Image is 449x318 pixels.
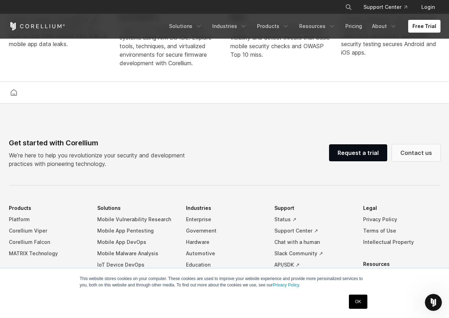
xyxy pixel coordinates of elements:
a: Corellium Falcon [9,236,86,248]
a: Mobile App Pentesting [97,225,175,236]
a: Free Trial [408,20,440,33]
a: Corellium Viper [9,225,86,236]
p: We’re here to help you revolutionize your security and development practices with pioneering tech... [9,151,191,168]
a: IoT Device DevOps [97,259,175,270]
button: Search [342,1,355,13]
a: Enterprise [186,214,263,225]
a: Products [253,20,294,33]
a: Privacy Policy [363,214,440,225]
a: Privacy Policy. [273,283,300,288]
a: Hardware [186,236,263,248]
a: Corellium Home [9,22,65,30]
a: Request a trial [329,144,387,161]
iframe: Intercom live chat [425,294,442,311]
a: OK [349,295,367,309]
a: Chat with a human [274,236,352,248]
a: Automotive [186,248,263,259]
a: Mobile Malware Analysis [97,248,175,259]
a: Corellium home [7,88,20,97]
a: Support Center ↗ [274,225,352,236]
a: Government [186,225,263,236]
a: Mobile App DevOps [97,236,175,248]
a: Resources [295,20,340,33]
a: Industries [208,20,251,33]
a: Support Center [358,1,413,13]
a: Contact us [392,144,440,161]
a: Terms of Use [363,225,440,236]
div: Navigation Menu [336,1,440,13]
a: About [368,20,401,33]
div: Get started with Corellium [9,138,191,148]
a: Platform [9,214,86,225]
a: MATRIX Technology [9,248,86,259]
a: API/SDK ↗ [274,259,352,270]
div: Navigation Menu [165,20,440,33]
a: Solutions [165,20,207,33]
a: Pricing [341,20,366,33]
a: Mobile Vulnerability Research [97,214,175,225]
div: Learn how to debug embedded systems using Arm DS IDE. Explore tools, techniques, and virtualized ... [120,25,219,67]
a: Status ↗ [274,214,352,225]
a: Slack Community ↗ [274,248,352,259]
a: Login [416,1,440,13]
a: Education [186,259,263,270]
p: This website stores cookies on your computer. These cookies are used to improve your website expe... [80,275,369,288]
div: Learn how virtual machines provide visibility and detect threats that basic mobile security check... [230,25,330,59]
a: Intellectual Property [363,236,440,248]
